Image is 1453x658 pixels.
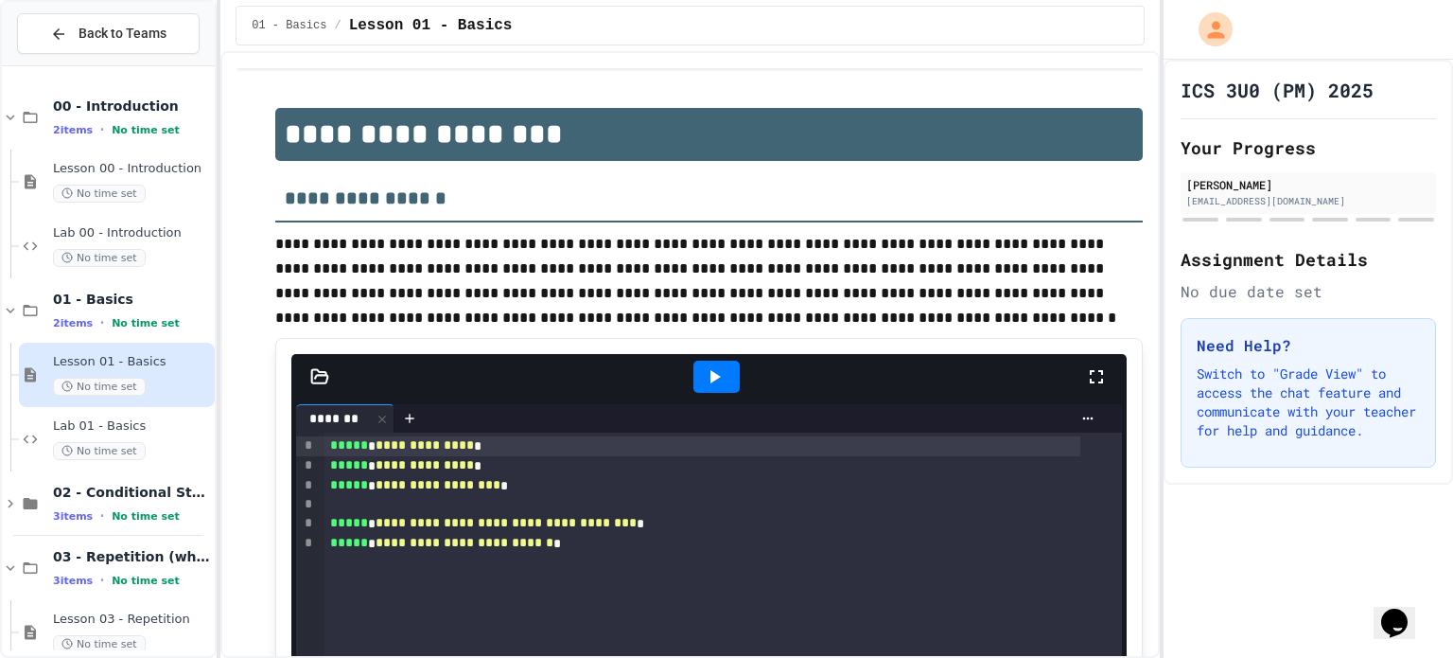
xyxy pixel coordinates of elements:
span: No time set [112,317,180,329]
span: Lab 01 - Basics [53,418,211,435]
span: 02 - Conditional Statements (if) [53,484,211,501]
span: No time set [53,442,146,460]
span: Back to Teams [79,24,166,44]
span: 3 items [53,575,93,587]
span: • [100,315,104,330]
span: / [334,18,341,33]
span: 2 items [53,317,93,329]
span: Lesson 03 - Repetition [53,612,211,628]
span: No time set [112,124,180,136]
span: No time set [53,635,146,653]
span: 00 - Introduction [53,98,211,115]
span: No time set [112,575,180,587]
span: 03 - Repetition (while and for) [53,548,211,565]
span: Lesson 01 - Basics [349,14,513,37]
span: Lesson 00 - Introduction [53,161,211,177]
div: [PERSON_NAME] [1186,176,1430,193]
div: My Account [1179,8,1237,51]
span: 2 items [53,124,93,136]
span: No time set [53,185,146,203]
span: Lab 00 - Introduction [53,225,211,241]
span: No time set [53,378,146,396]
div: [EMAIL_ADDRESS][DOMAIN_NAME] [1186,194,1430,208]
div: No due date set [1181,280,1436,303]
span: 01 - Basics [252,18,326,33]
button: Back to Teams [17,13,200,54]
span: Lesson 01 - Basics [53,354,211,370]
p: Switch to "Grade View" to access the chat feature and communicate with your teacher for help and ... [1197,365,1420,440]
h1: ICS 3U0 (PM) 2025 [1181,77,1374,103]
span: 3 items [53,510,93,523]
h2: Your Progress [1181,134,1436,161]
iframe: chat widget [1374,582,1434,639]
span: • [100,508,104,524]
h2: Assignment Details [1181,246,1436,273]
span: No time set [53,249,146,267]
span: • [100,573,104,588]
h3: Need Help? [1197,334,1420,357]
span: No time set [112,510,180,523]
span: • [100,122,104,137]
span: 01 - Basics [53,291,211,308]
